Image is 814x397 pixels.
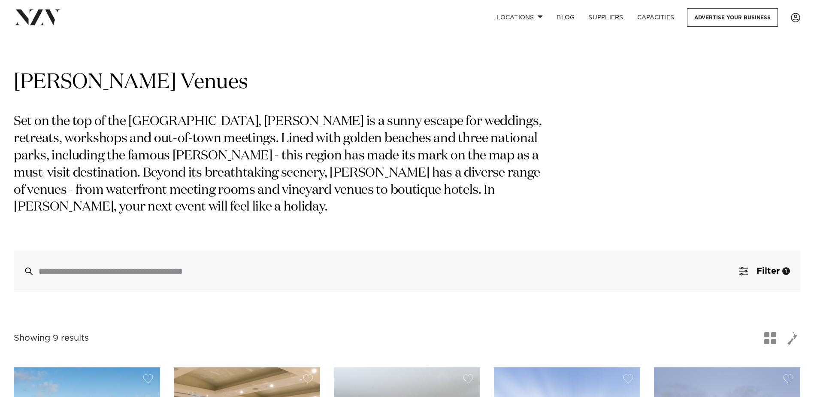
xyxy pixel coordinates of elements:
h1: [PERSON_NAME] Venues [14,69,800,96]
a: Capacities [630,8,681,27]
span: Filter [757,267,780,275]
div: 1 [782,267,790,275]
div: Showing 9 results [14,332,89,345]
button: Filter1 [729,250,800,292]
a: Locations [490,8,550,27]
a: Advertise your business [687,8,778,27]
p: Set on the top of the [GEOGRAPHIC_DATA], [PERSON_NAME] is a sunny escape for weddings, retreats, ... [14,113,544,216]
a: BLOG [550,8,581,27]
img: nzv-logo.png [14,9,61,25]
a: SUPPLIERS [581,8,630,27]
